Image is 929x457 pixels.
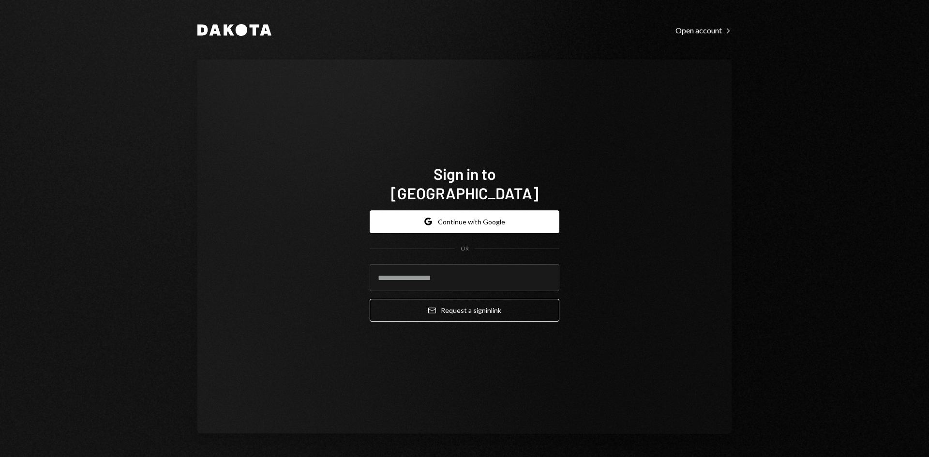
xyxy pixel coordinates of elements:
button: Request a signinlink [370,299,559,322]
div: Open account [675,26,732,35]
a: Open account [675,25,732,35]
button: Continue with Google [370,210,559,233]
h1: Sign in to [GEOGRAPHIC_DATA] [370,164,559,203]
div: OR [461,245,469,253]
